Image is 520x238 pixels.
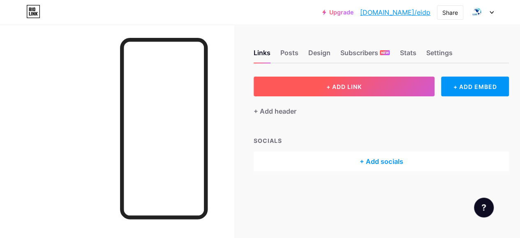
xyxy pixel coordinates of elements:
a: Upgrade [322,9,354,16]
div: Links [254,48,270,63]
img: eidp [469,5,485,20]
div: Settings [426,48,452,63]
div: + Add socials [254,152,509,171]
div: Stats [400,48,416,63]
span: + ADD LINK [326,83,362,90]
div: + Add header [254,106,296,116]
div: Share [442,8,458,17]
span: NEW [381,50,389,55]
button: + ADD LINK [254,77,434,96]
div: Subscribers [340,48,390,63]
div: SOCIALS [254,136,509,145]
div: + ADD EMBED [441,77,509,96]
div: Posts [280,48,298,63]
a: [DOMAIN_NAME]/eidp [360,7,430,17]
div: Design [308,48,330,63]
